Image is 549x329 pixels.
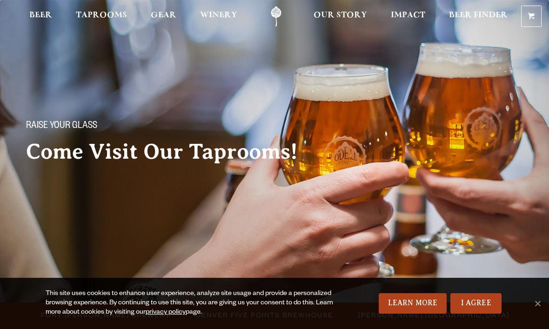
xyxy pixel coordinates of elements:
[533,299,542,308] span: No
[385,6,431,27] a: Impact
[146,309,186,316] a: privacy policy
[151,12,176,19] span: Gear
[391,12,425,19] span: Impact
[26,121,97,133] span: Raise your glass
[450,293,502,314] a: I Agree
[200,12,237,19] span: Winery
[29,12,52,19] span: Beer
[194,6,243,27] a: Winery
[314,12,367,19] span: Our Story
[23,6,58,27] a: Beer
[259,6,294,27] a: Odell Home
[70,6,133,27] a: Taprooms
[46,289,347,317] div: This site uses cookies to enhance user experience, analyze site usage and provide a personalized ...
[76,12,127,19] span: Taprooms
[443,6,514,27] a: Beer Finder
[308,6,373,27] a: Our Story
[26,140,316,163] h2: Come Visit Our Taprooms!
[379,293,447,314] a: Learn More
[449,12,508,19] span: Beer Finder
[145,6,182,27] a: Gear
